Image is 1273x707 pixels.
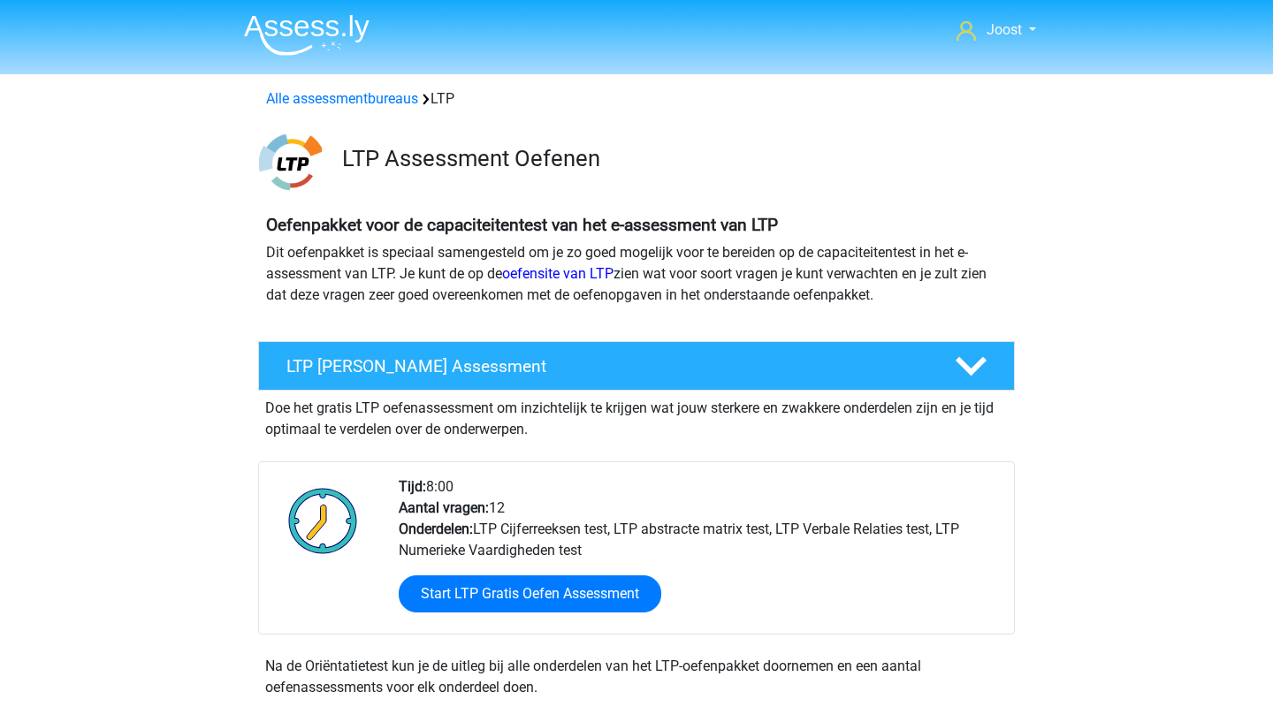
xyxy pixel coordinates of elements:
b: Tijd: [399,478,426,495]
span: Joost [987,21,1022,38]
div: 8:00 12 LTP Cijferreeksen test, LTP abstracte matrix test, LTP Verbale Relaties test, LTP Numerie... [385,476,1013,634]
div: Na de Oriëntatietest kun je de uitleg bij alle onderdelen van het LTP-oefenpakket doornemen en ee... [258,656,1015,698]
b: Onderdelen: [399,521,473,537]
a: LTP [PERSON_NAME] Assessment [251,341,1022,391]
img: ltp.png [259,131,322,194]
div: LTP [259,88,1014,110]
img: Assessly [244,14,370,56]
h4: LTP [PERSON_NAME] Assessment [286,356,926,376]
img: Klok [278,476,368,565]
div: Doe het gratis LTP oefenassessment om inzichtelijk te krijgen wat jouw sterkere en zwakkere onder... [258,391,1015,440]
p: Dit oefenpakket is speciaal samengesteld om je zo goed mogelijk voor te bereiden op de capaciteit... [266,242,1007,306]
b: Aantal vragen: [399,499,489,516]
a: Start LTP Gratis Oefen Assessment [399,575,661,612]
a: oefensite van LTP [502,265,614,282]
a: Joost [949,19,1043,41]
b: Oefenpakket voor de capaciteitentest van het e-assessment van LTP [266,215,778,235]
a: Alle assessmentbureaus [266,90,418,107]
h3: LTP Assessment Oefenen [342,145,1001,172]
